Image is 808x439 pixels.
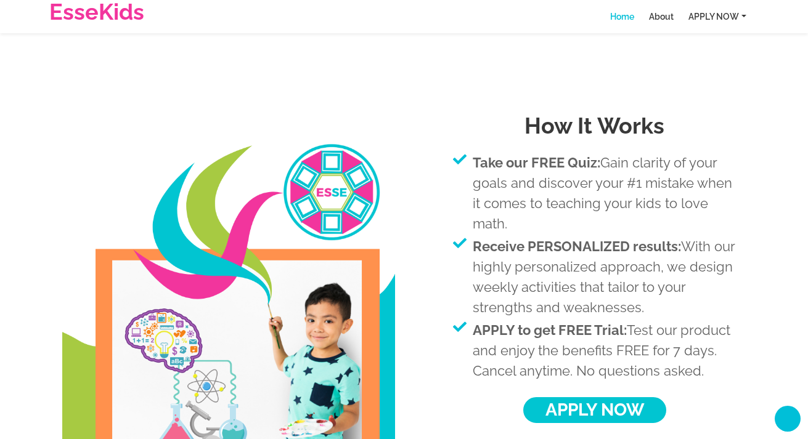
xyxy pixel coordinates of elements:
[473,320,737,381] div: Test our product and enjoy the benefits FREE for 7 days. Cancel anytime. No questions asked.
[473,238,681,254] b: Receive PERSONALIZED results:
[473,236,737,318] div: With our highly personalized approach, we design weekly activities that tailor to your strengths ...
[775,406,801,432] a: Back to Top
[453,112,737,139] h2: How It Works
[642,10,681,23] a: About
[681,10,754,23] a: APPLY NOW
[473,153,737,234] div: Gain clarity of your goals and discover your #1 mistake when it comes to teaching your kids to lo...
[473,155,600,171] b: Take our FREE Quiz:
[473,322,627,338] b: APPLY to get FREE Trial:
[523,397,666,423] a: APPLY NOW
[49,5,144,18] p: EsseKids
[603,10,642,23] a: Home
